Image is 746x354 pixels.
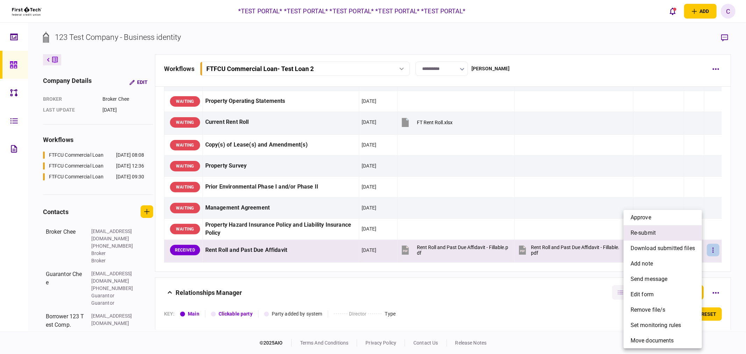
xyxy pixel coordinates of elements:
[631,337,674,345] span: Move documents
[631,229,656,237] span: re-submit
[631,275,668,283] span: send message
[631,213,651,222] span: approve
[631,260,653,268] span: add note
[631,244,695,253] span: download submitted files
[631,321,681,330] span: set monitoring rules
[631,306,666,314] span: remove file/s
[631,290,654,299] span: edit form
